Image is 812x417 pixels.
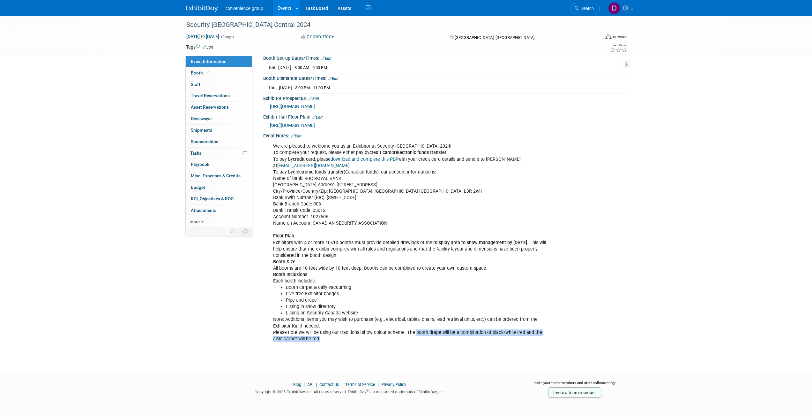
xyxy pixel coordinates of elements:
[191,82,200,87] span: Staff
[345,382,375,387] a: Terms of Service
[286,284,552,291] li: Booth carpet & daily vacuuming
[268,84,279,91] td: Thu.
[369,150,391,155] b: credit card
[186,102,252,113] a: Asset Reservations
[269,140,556,345] div: We are pleased to welcome you as an Exhibitor at Security [GEOGRAPHIC_DATA] 2024! To complete you...
[608,2,620,14] img: Diego Boechat
[314,382,318,387] span: |
[191,173,241,178] span: Misc. Expenses & Credits
[273,233,294,239] b: Floor Plan
[186,159,252,170] a: Playbook
[203,45,213,50] a: Edit
[279,84,292,91] td: [DATE]
[366,389,369,392] sup: ®
[321,56,332,61] a: Edit
[299,34,337,40] button: Committed
[295,85,330,90] span: 3:00 PM - 11:00 PM
[263,94,626,102] div: Exhibitor Prospectus:
[186,67,252,79] a: Booth
[239,228,252,236] td: Toggle Event Tabs
[263,53,626,62] div: Booth Set-up Dates/Times:
[184,19,590,31] div: Security [GEOGRAPHIC_DATA] Central 2024
[191,116,212,121] span: Giveaways
[270,104,315,109] a: [URL][DOMAIN_NAME]
[186,5,218,12] img: ExhibitDay
[228,228,239,236] td: Personalize Event Tab Strip
[263,112,626,120] div: Exhibit Hall Floor Plan:
[186,148,252,159] a: Tasks
[186,56,252,67] a: Event Information
[328,76,339,81] a: Edit
[186,125,252,136] a: Shipments
[455,35,534,40] span: [GEOGRAPHIC_DATA], [GEOGRAPHIC_DATA]
[191,93,230,98] span: Travel Reservations
[191,104,229,110] span: Asset Reservations
[293,157,315,162] b: credit card
[190,151,201,156] span: Tasks
[263,73,626,82] div: Booth Dismantle Dates/Times:
[312,115,323,120] a: Edit
[200,34,206,39] span: to
[286,291,552,297] li: Five free Exhibitor badges
[206,71,209,74] i: Booth reservation complete
[286,297,552,304] li: Pipe and drape
[376,382,380,387] span: |
[191,70,210,75] span: Booth
[191,196,234,201] span: ROI, Objectives & ROO
[613,35,628,39] div: In-Person
[307,382,313,387] a: API
[186,205,252,216] a: Attachments
[186,182,252,193] a: Budget
[605,34,612,39] img: Format-Inperson.png
[548,387,601,398] a: Invite a team member
[186,44,213,50] td: Tags
[186,193,252,205] a: ROI, Objectives & ROO
[286,310,552,316] li: Listing on Security Canada website
[191,59,227,64] span: Event Information
[220,35,234,39] span: (2 days)
[191,127,212,133] span: Shipments
[186,113,252,124] a: Giveaways
[291,134,302,138] a: Edit
[309,97,319,101] a: Edit
[293,382,301,387] a: Blog
[191,162,209,167] span: Playbook
[523,380,626,390] div: Invite your team members and start collaborating:
[186,388,514,395] div: Copyright © 2025 ExhibitDay, Inc. All rights reserved. ExhibitDay is a registered trademark of Ex...
[570,3,600,14] a: Search
[579,6,594,11] span: Search
[319,382,339,387] a: Contact Us
[277,163,350,168] a: [EMAIL_ADDRESS][DOMAIN_NAME]
[396,150,446,155] b: electronic funds transfer
[263,131,626,139] div: Event Notes:
[435,240,527,245] b: display area to show management by [DATE]
[191,185,205,190] span: Budget
[186,90,252,101] a: Travel Reservations
[331,157,398,162] a: download and complete this PDF
[191,139,218,144] span: Sponsorships
[190,219,200,224] span: more
[186,79,252,90] a: Staff
[273,259,295,265] b: Booth Size
[186,136,252,147] a: Sponsorships
[562,33,628,43] div: Event Format
[186,216,252,228] a: more
[268,64,278,71] td: Tue.
[186,170,252,181] a: Misc. Expenses & Credits
[273,272,307,277] b: Booth Inclusions
[286,304,552,310] li: Listing in show directory
[294,65,327,70] span: 8:00 AM - 5:00 PM
[610,44,627,47] div: Event Rating
[278,64,291,71] td: [DATE]
[302,382,306,387] span: |
[381,382,406,387] a: Privacy Policy
[340,382,344,387] span: |
[191,208,216,213] span: Attachments
[186,34,220,39] span: [DATE] [DATE]
[226,6,263,11] span: convenience group
[293,169,344,175] b: electronic funds transfer
[270,123,315,128] a: [URL][DOMAIN_NAME]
